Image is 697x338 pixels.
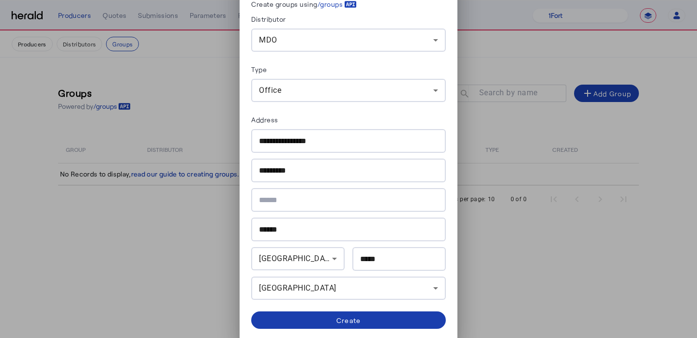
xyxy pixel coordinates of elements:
span: [GEOGRAPHIC_DATA] [259,254,336,263]
label: Type [251,65,267,73]
span: Office [259,86,281,95]
span: MDO [259,35,277,44]
div: Create [336,315,361,325]
button: Create [251,311,446,329]
label: Address [251,116,278,124]
span: [GEOGRAPHIC_DATA] [259,283,336,293]
label: Distributor [251,15,286,23]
